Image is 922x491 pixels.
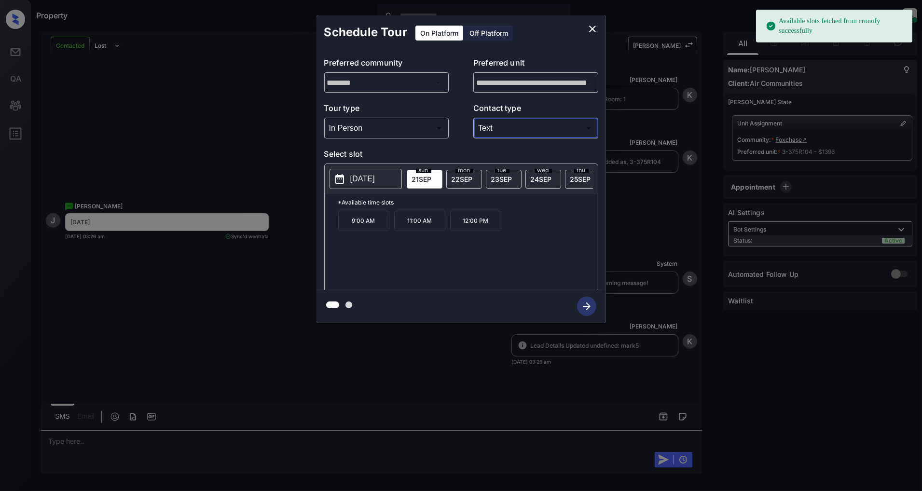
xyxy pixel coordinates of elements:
span: tue [495,167,509,173]
span: thu [574,167,589,173]
button: btn-next [571,294,602,319]
div: date-select [446,170,482,189]
span: mon [455,167,473,173]
span: 21 SEP [412,175,432,183]
div: In Person [327,120,447,136]
div: date-select [525,170,561,189]
p: [DATE] [350,173,375,185]
div: Available slots fetched from cronofy successfully [766,13,905,40]
p: 11:00 AM [394,211,445,231]
span: 25 SEP [570,175,591,183]
p: Preferred community [324,57,449,72]
span: 24 SEP [531,175,552,183]
button: close [583,19,602,39]
p: Select slot [324,148,598,164]
p: Contact type [473,102,598,118]
div: On Platform [415,26,463,41]
button: [DATE] [330,169,402,189]
span: 22 SEP [452,175,473,183]
div: date-select [486,170,522,189]
div: Text [476,120,596,136]
h2: Schedule Tour [317,15,415,49]
p: *Available time slots [338,194,598,211]
span: wed [535,167,552,173]
div: date-select [407,170,442,189]
p: Preferred unit [473,57,598,72]
div: Off Platform [465,26,513,41]
p: 9:00 AM [338,211,389,231]
p: Tour type [324,102,449,118]
span: 23 SEP [491,175,512,183]
div: date-select [565,170,601,189]
p: 12:00 PM [450,211,501,231]
span: sun [416,167,431,173]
